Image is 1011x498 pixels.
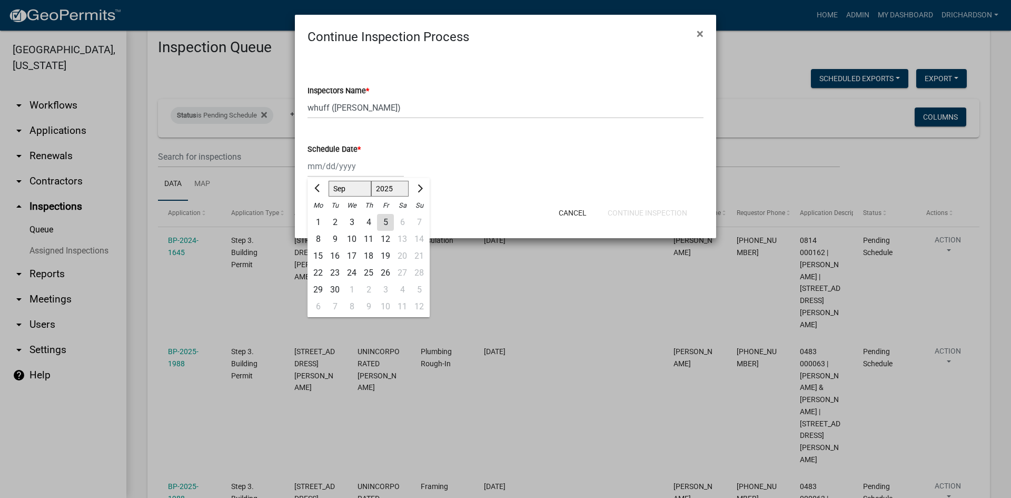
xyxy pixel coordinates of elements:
[377,298,394,315] div: Friday, October 10, 2025
[343,281,360,298] div: 1
[377,298,394,315] div: 10
[326,281,343,298] div: Tuesday, September 30, 2025
[308,87,369,95] label: Inspectors Name
[688,19,712,48] button: Close
[343,214,360,231] div: Wednesday, September 3, 2025
[310,231,326,248] div: Monday, September 8, 2025
[343,248,360,265] div: Wednesday, September 17, 2025
[377,197,394,214] div: Fr
[326,231,343,248] div: Tuesday, September 9, 2025
[377,231,394,248] div: Friday, September 12, 2025
[377,214,394,231] div: Friday, September 5, 2025
[326,298,343,315] div: 7
[308,146,361,153] label: Schedule Date
[360,231,377,248] div: Thursday, September 11, 2025
[343,265,360,281] div: 24
[377,265,394,281] div: 26
[310,214,326,231] div: 1
[343,265,360,281] div: Wednesday, September 24, 2025
[343,231,360,248] div: Wednesday, September 10, 2025
[343,197,360,214] div: We
[310,214,326,231] div: Monday, September 1, 2025
[360,281,377,298] div: 2
[360,197,377,214] div: Th
[377,231,394,248] div: 12
[377,281,394,298] div: Friday, October 3, 2025
[326,298,343,315] div: Tuesday, October 7, 2025
[310,248,326,265] div: 15
[310,231,326,248] div: 8
[360,248,377,265] div: 18
[343,214,360,231] div: 3
[310,298,326,315] div: Monday, October 6, 2025
[550,203,595,222] button: Cancel
[326,214,343,231] div: 2
[310,248,326,265] div: Monday, September 15, 2025
[360,214,377,231] div: Thursday, September 4, 2025
[360,265,377,281] div: 25
[377,248,394,265] div: Friday, September 19, 2025
[326,265,343,281] div: Tuesday, September 23, 2025
[360,214,377,231] div: 4
[360,231,377,248] div: 11
[310,197,326,214] div: Mo
[377,265,394,281] div: Friday, September 26, 2025
[310,281,326,298] div: 29
[360,298,377,315] div: Thursday, October 9, 2025
[599,203,696,222] button: Continue Inspection
[326,214,343,231] div: Tuesday, September 2, 2025
[326,265,343,281] div: 23
[377,281,394,298] div: 3
[377,248,394,265] div: 19
[326,248,343,265] div: Tuesday, September 16, 2025
[343,281,360,298] div: Wednesday, October 1, 2025
[360,281,377,298] div: Thursday, October 2, 2025
[326,281,343,298] div: 30
[329,181,371,197] select: Select month
[697,26,703,41] span: ×
[377,214,394,231] div: 5
[394,197,411,214] div: Sa
[371,181,409,197] select: Select year
[360,265,377,281] div: Thursday, September 25, 2025
[343,298,360,315] div: 8
[326,231,343,248] div: 9
[360,248,377,265] div: Thursday, September 18, 2025
[413,180,425,197] button: Next month
[343,248,360,265] div: 17
[343,231,360,248] div: 10
[343,298,360,315] div: Wednesday, October 8, 2025
[308,155,404,177] input: mm/dd/yyyy
[312,180,324,197] button: Previous month
[411,197,428,214] div: Su
[326,248,343,265] div: 16
[308,27,469,46] h4: Continue Inspection Process
[310,298,326,315] div: 6
[310,265,326,281] div: Monday, September 22, 2025
[326,197,343,214] div: Tu
[360,298,377,315] div: 9
[310,265,326,281] div: 22
[310,281,326,298] div: Monday, September 29, 2025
